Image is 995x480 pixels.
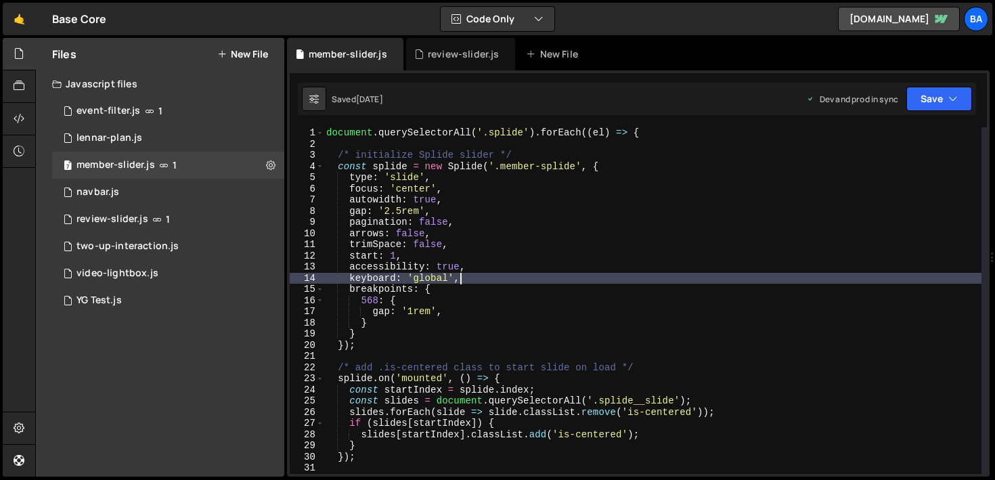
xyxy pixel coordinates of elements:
div: 31 [290,462,324,474]
div: 20 [290,340,324,351]
div: 30 [290,452,324,463]
div: 5 [290,172,324,183]
div: 15790/44133.js [52,152,284,179]
div: 3 [290,150,324,161]
span: 1 [158,106,162,116]
div: Javascript files [36,70,284,97]
h2: Files [52,47,76,62]
div: 10 [290,228,324,240]
span: 1 [166,214,170,225]
div: 6 [290,183,324,195]
div: 1 [290,127,324,139]
div: Dev and prod in sync [806,93,898,105]
div: 19 [290,328,324,340]
button: New File [217,49,268,60]
div: 4 [290,161,324,173]
div: video-lightbox.js [76,267,158,280]
div: 28 [290,429,324,441]
div: Saved [332,93,383,105]
div: 24 [290,385,324,396]
div: 23 [290,373,324,385]
div: 18 [290,318,324,329]
a: 🤙 [3,3,36,35]
div: 9 [290,217,324,228]
a: Ba [964,7,988,31]
div: 25 [290,395,324,407]
div: event-filter.js [76,105,140,117]
div: navbar.js [76,186,119,198]
span: 7 [64,161,72,172]
div: [DATE] [356,93,383,105]
button: Save [906,87,972,111]
div: review-slider.js [428,47,500,61]
div: 12 [290,250,324,262]
div: 8 [290,206,324,217]
div: 15790/44982.js [52,179,284,206]
div: 16 [290,295,324,307]
div: 22 [290,362,324,374]
div: review-slider.js [76,213,148,225]
div: 15790/44770.js [52,233,284,260]
div: two-up-interaction.js [76,240,179,253]
div: Base Core [52,11,106,27]
div: 15790/42338.js [52,287,284,314]
div: 29 [290,440,324,452]
span: 1 [173,160,177,171]
div: 21 [290,351,324,362]
div: 26 [290,407,324,418]
div: 7 [290,194,324,206]
button: Code Only [441,7,554,31]
div: 15 [290,284,324,295]
div: 15790/46151.js [52,125,284,152]
div: 14 [290,273,324,284]
div: 17 [290,306,324,318]
div: 11 [290,239,324,250]
a: [DOMAIN_NAME] [838,7,960,31]
div: 15790/44139.js [52,97,284,125]
div: 13 [290,261,324,273]
div: YG Test.js [76,294,122,307]
div: 27 [290,418,324,429]
div: lennar-plan.js [76,132,142,144]
div: 15790/44138.js [52,206,284,233]
div: 2 [290,139,324,150]
div: New File [526,47,583,61]
div: member-slider.js [76,159,155,171]
div: 15790/44778.js [52,260,284,287]
div: member-slider.js [309,47,387,61]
